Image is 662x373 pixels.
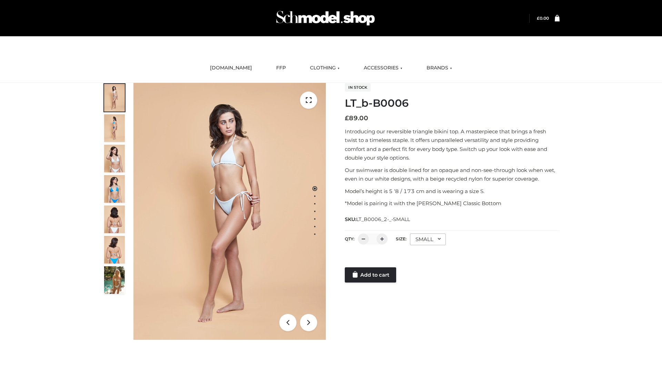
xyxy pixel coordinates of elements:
[133,83,326,340] img: ArielClassicBikiniTop_CloudNine_AzureSky_OW114ECO_1
[345,127,560,162] p: Introducing our reversible triangle bikini top. A masterpiece that brings a fresh twist to a time...
[345,166,560,183] p: Our swimwear is double lined for an opaque and non-see-through look when wet, even in our white d...
[205,60,257,76] a: [DOMAIN_NAME]
[345,114,368,122] bdi: 89.00
[396,236,407,241] label: Size:
[104,114,125,142] img: ArielClassicBikiniTop_CloudNine_AzureSky_OW114ECO_2-scaled.jpg
[537,16,549,21] bdi: 0.00
[345,215,411,223] span: SKU:
[345,97,560,109] h1: LT_b-B0006
[345,83,371,92] span: In stock
[104,266,125,294] img: Arieltop_CloudNine_AzureSky2.jpg
[359,60,408,76] a: ACCESSORIES
[104,175,125,203] img: ArielClassicBikiniTop_CloudNine_AzureSky_OW114ECO_4-scaled.jpg
[356,216,410,222] span: LT_B0006_2-_-SMALL
[421,60,457,76] a: BRANDS
[410,233,446,245] div: SMALL
[271,60,291,76] a: FFP
[345,267,396,283] a: Add to cart
[345,114,349,122] span: £
[345,187,560,196] p: Model’s height is 5 ‘8 / 173 cm and is wearing a size S.
[345,199,560,208] p: *Model is pairing it with the [PERSON_NAME] Classic Bottom
[537,16,549,21] a: £0.00
[537,16,540,21] span: £
[345,236,354,241] label: QTY:
[104,145,125,172] img: ArielClassicBikiniTop_CloudNine_AzureSky_OW114ECO_3-scaled.jpg
[104,236,125,264] img: ArielClassicBikiniTop_CloudNine_AzureSky_OW114ECO_8-scaled.jpg
[305,60,345,76] a: CLOTHING
[104,84,125,112] img: ArielClassicBikiniTop_CloudNine_AzureSky_OW114ECO_1-scaled.jpg
[104,205,125,233] img: ArielClassicBikiniTop_CloudNine_AzureSky_OW114ECO_7-scaled.jpg
[274,4,377,32] img: Schmodel Admin 964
